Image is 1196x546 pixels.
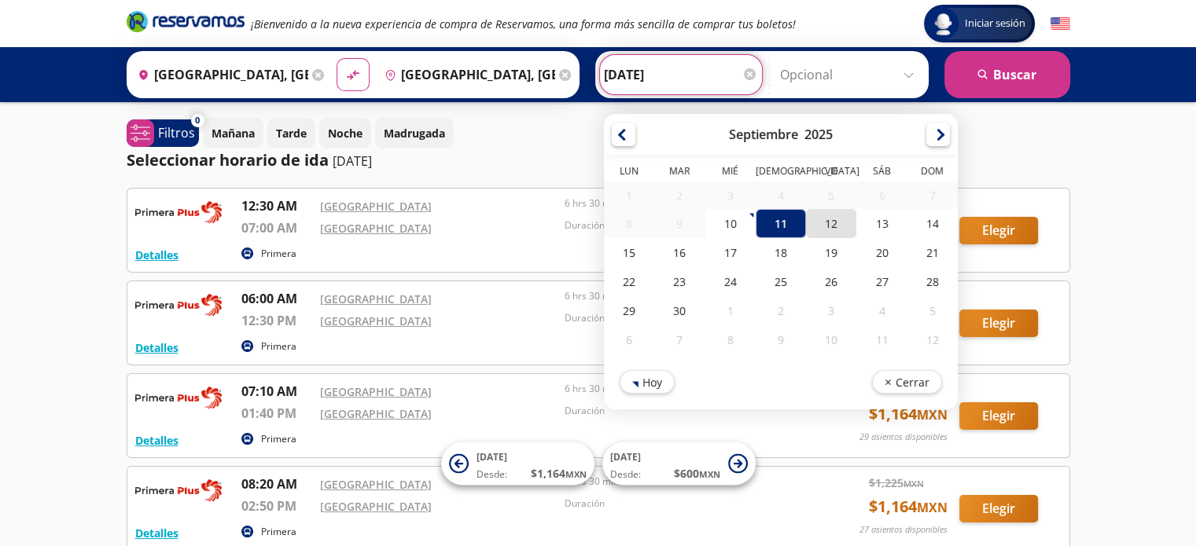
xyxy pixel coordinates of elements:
[276,125,307,141] p: Tarde
[859,431,948,444] p: 29 asientos disponibles
[565,404,802,418] p: Duración
[856,209,907,238] div: 13-Sep-25
[907,325,957,354] div: 12-Oct-25
[654,325,705,354] div: 07-Oct-25
[320,406,432,421] a: [GEOGRAPHIC_DATA]
[203,118,263,148] button: Mañana
[602,442,756,486] button: [DATE]Desde:$600MXN
[755,164,805,181] th: Jueves
[907,238,957,267] div: 21-Sep-25
[806,209,856,238] div: 12-Sep-25
[859,523,948,537] p: 27 asientos disponibles
[131,55,308,94] input: Buscar Origen
[565,382,802,396] p: 6 hrs 30 mins
[856,296,907,325] div: 04-Oct-25
[441,442,594,486] button: [DATE]Desde:$1,164MXN
[261,247,296,261] p: Primera
[806,267,856,296] div: 26-Sep-25
[135,196,222,228] img: RESERVAMOS
[869,402,948,426] span: $ 1,164
[320,477,432,492] a: [GEOGRAPHIC_DATA]
[135,339,178,356] button: Detalles
[729,126,798,143] div: Septiembre
[755,209,805,238] div: 11-Sep-25
[903,478,924,489] small: MXN
[241,218,312,237] p: 07:00 AM
[804,126,833,143] div: 2025
[241,475,312,493] p: 08:20 AM
[127,9,245,38] a: Brand Logo
[755,267,805,296] div: 25-Sep-25
[604,238,654,267] div: 15-Sep-25
[320,499,432,514] a: [GEOGRAPHIC_DATA]
[604,296,654,325] div: 29-Sep-25
[604,164,654,181] th: Lunes
[959,402,1038,430] button: Elegir
[565,311,802,325] p: Duración
[856,325,907,354] div: 11-Oct-25
[856,267,907,296] div: 27-Sep-25
[917,406,948,423] small: MXN
[212,125,255,141] p: Mañana
[654,181,705,209] div: 02-Sep-25
[856,181,907,209] div: 06-Sep-25
[1051,14,1070,34] button: English
[378,55,555,94] input: Buscar Destino
[333,152,372,170] p: [DATE]
[959,495,1038,522] button: Elegir
[604,55,758,94] input: Elegir Fecha
[261,339,296,354] p: Primera
[806,238,856,267] div: 19-Sep-25
[654,238,705,267] div: 16-Sep-25
[705,209,755,238] div: 10-Sep-25
[705,238,755,267] div: 17-Sep-25
[755,238,805,267] div: 18-Sep-25
[375,118,454,148] button: Madrugada
[241,497,312,515] p: 02:50 PM
[319,118,371,148] button: Noche
[705,325,755,354] div: 08-Oct-25
[755,325,805,354] div: 09-Oct-25
[959,16,1032,31] span: Iniciar sesión
[135,525,178,541] button: Detalles
[959,217,1038,244] button: Elegir
[944,51,1070,98] button: Buscar
[604,325,654,354] div: 06-Oct-25
[856,164,907,181] th: Sábado
[135,432,178,449] button: Detalles
[755,181,805,209] div: 04-Sep-25
[195,114,200,127] span: 0
[654,210,705,237] div: 09-Sep-25
[135,382,222,413] img: RESERVAMOS
[871,370,941,394] button: Cerrar
[806,164,856,181] th: Viernes
[565,468,587,480] small: MXN
[328,125,362,141] p: Noche
[477,467,507,482] span: Desde:
[135,475,222,506] img: RESERVAMOS
[856,238,907,267] div: 20-Sep-25
[135,289,222,321] img: RESERVAMOS
[320,199,432,214] a: [GEOGRAPHIC_DATA]
[477,450,507,464] span: [DATE]
[261,432,296,446] p: Primera
[241,382,312,401] p: 07:10 AM
[261,525,296,539] p: Primera
[241,311,312,330] p: 12:30 PM
[869,495,948,519] span: $ 1,164
[127,9,245,33] i: Brand Logo
[320,291,432,306] a: [GEOGRAPHIC_DATA]
[806,181,856,209] div: 05-Sep-25
[654,164,705,181] th: Martes
[127,119,199,147] button: 0Filtros
[907,209,957,238] div: 14-Sep-25
[959,310,1038,337] button: Elegir
[320,384,432,399] a: [GEOGRAPHIC_DATA]
[705,164,755,181] th: Miércoles
[705,267,755,296] div: 24-Sep-25
[565,218,802,233] p: Duración
[565,289,802,303] p: 6 hrs 30 mins
[251,16,796,31] em: ¡Bienvenido a la nueva experiencia de compra de Reservamos, una forma más sencilla de comprar tus...
[907,181,957,209] div: 07-Sep-25
[620,370,675,394] button: Hoy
